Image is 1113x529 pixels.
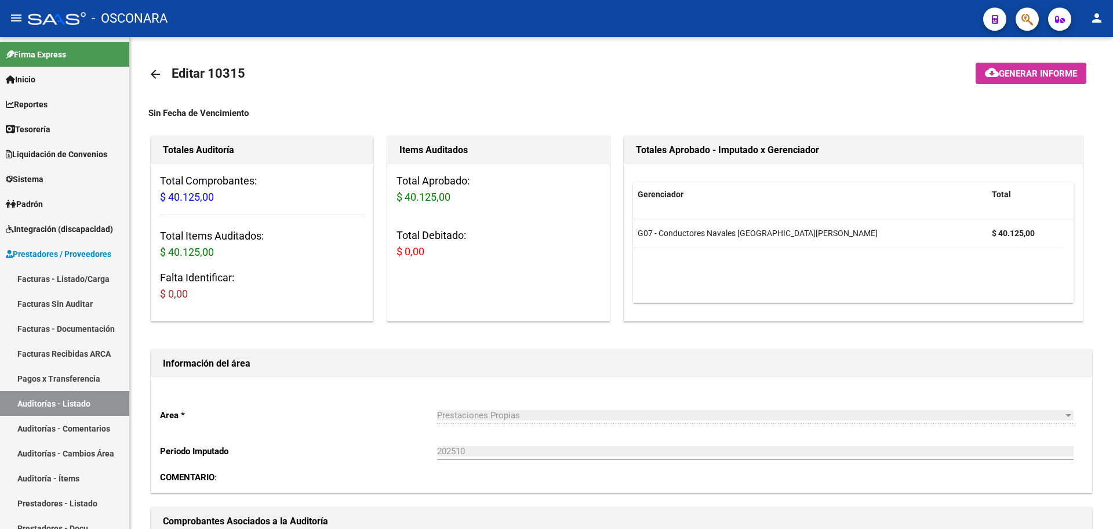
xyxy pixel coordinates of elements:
[160,445,437,458] p: Periodo Imputado
[148,67,162,81] mat-icon: arrow_back
[148,107,1094,119] div: Sin Fecha de Vencimiento
[397,191,450,203] span: $ 40.125,00
[160,288,188,300] span: $ 0,00
[6,198,43,211] span: Padrón
[999,68,1077,79] span: Generar informe
[9,11,23,25] mat-icon: menu
[399,141,598,160] h1: Items Auditados
[163,354,1080,373] h1: Información del área
[987,182,1063,207] datatable-header-cell: Total
[160,191,214,203] span: $ 40.125,00
[638,229,878,238] span: G07 - Conductores Navales [GEOGRAPHIC_DATA][PERSON_NAME]
[160,472,217,483] span: :
[172,66,245,81] span: Editar 10315
[6,173,43,186] span: Sistema
[1090,11,1104,25] mat-icon: person
[6,48,66,61] span: Firma Express
[397,227,601,260] h3: Total Debitado:
[397,173,601,205] h3: Total Aprobado:
[6,123,50,136] span: Tesorería
[992,190,1011,199] span: Total
[6,73,35,86] span: Inicio
[976,63,1086,84] button: Generar informe
[92,6,168,31] span: - OSCONARA
[636,141,1071,160] h1: Totales Aprobado - Imputado x Gerenciador
[160,228,364,260] h3: Total Items Auditados:
[992,229,1035,238] strong: $ 40.125,00
[397,245,424,258] span: $ 0,00
[163,141,361,160] h1: Totales Auditoría
[160,270,364,302] h3: Falta Identificar:
[1074,490,1101,517] iframe: Intercom live chat
[6,98,48,111] span: Reportes
[160,173,364,205] h3: Total Comprobantes:
[985,66,999,79] mat-icon: cloud_download
[437,410,520,421] span: Prestaciones Propias
[638,190,683,199] span: Gerenciador
[160,409,437,422] p: Area *
[633,182,987,207] datatable-header-cell: Gerenciador
[160,246,214,258] span: $ 40.125,00
[6,248,111,260] span: Prestadores / Proveedores
[6,223,113,235] span: Integración (discapacidad)
[160,472,214,483] strong: COMENTARIO
[6,148,107,161] span: Liquidación de Convenios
